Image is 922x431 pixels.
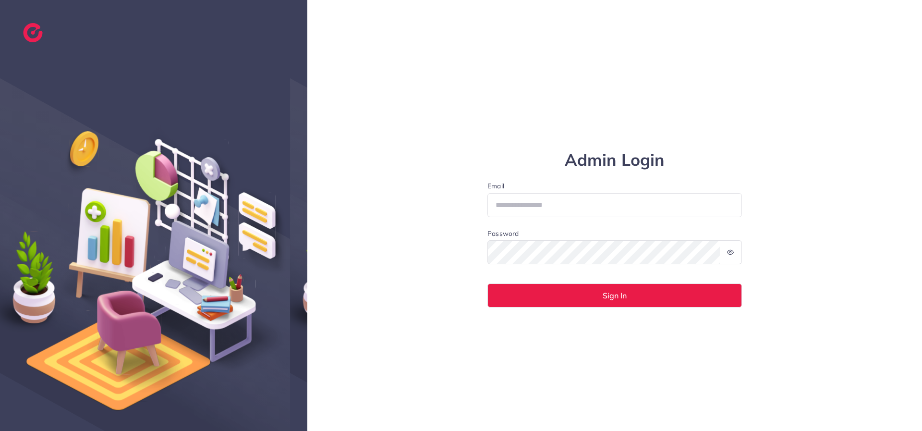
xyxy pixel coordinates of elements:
[603,292,627,299] span: Sign In
[487,283,742,308] button: Sign In
[487,181,742,191] label: Email
[487,229,519,238] label: Password
[487,150,742,170] h1: Admin Login
[23,23,43,42] img: logo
